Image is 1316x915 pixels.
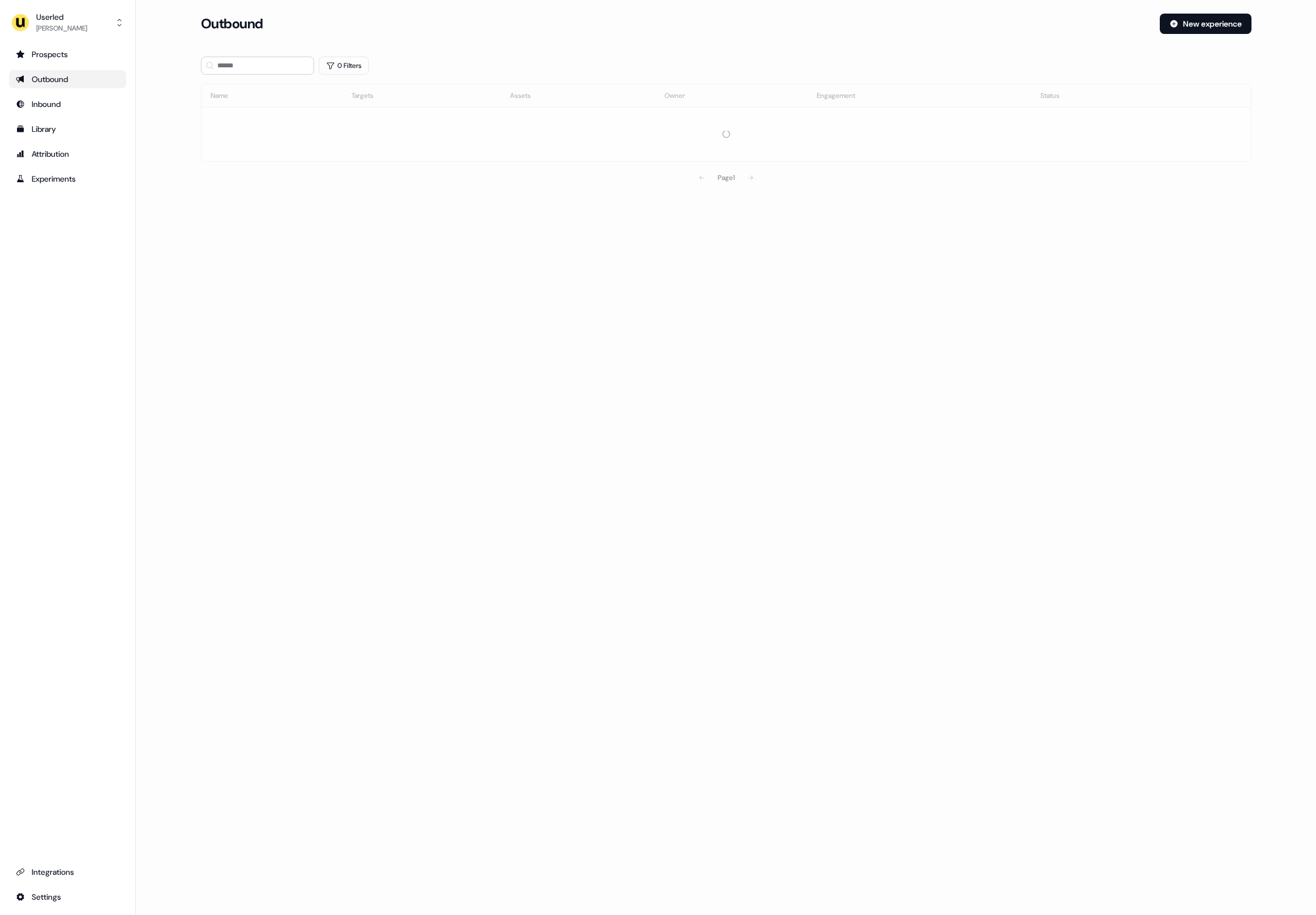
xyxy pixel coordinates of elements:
[9,888,126,906] a: Go to integrations
[9,120,126,138] a: Go to templates
[1160,14,1251,34] button: New experience
[9,863,126,881] a: Go to integrations
[16,173,119,184] div: Experiments
[9,170,126,188] a: Go to experiments
[9,70,126,88] a: Go to outbound experience
[9,145,126,163] a: Go to attribution
[16,98,119,110] div: Inbound
[16,74,119,85] div: Outbound
[9,95,126,113] a: Go to Inbound
[9,45,126,63] a: Go to prospects
[16,866,119,878] div: Integrations
[319,57,369,75] button: 0 Filters
[16,123,119,135] div: Library
[16,49,119,60] div: Prospects
[9,9,126,36] button: Userled[PERSON_NAME]
[201,15,263,32] h3: Outbound
[16,148,119,160] div: Attribution
[36,23,87,34] div: [PERSON_NAME]
[36,11,87,23] div: Userled
[16,891,119,903] div: Settings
